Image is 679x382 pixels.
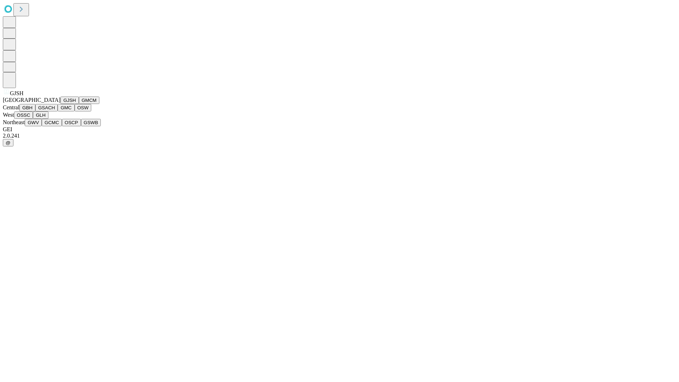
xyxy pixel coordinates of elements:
button: OSSC [14,111,33,119]
button: GSWB [81,119,101,126]
div: GEI [3,126,676,133]
button: @ [3,139,13,146]
div: 2.0.241 [3,133,676,139]
button: GJSH [60,97,79,104]
button: OSCP [62,119,81,126]
span: [GEOGRAPHIC_DATA] [3,97,60,103]
span: GJSH [10,90,23,96]
button: GBH [19,104,35,111]
span: Central [3,104,19,110]
span: @ [6,140,11,145]
span: Northeast [3,119,25,125]
button: GMCM [79,97,99,104]
button: GLH [33,111,48,119]
button: GMC [58,104,74,111]
button: GSACH [35,104,58,111]
span: West [3,112,14,118]
button: OSW [75,104,92,111]
button: GWV [25,119,42,126]
button: GCMC [42,119,62,126]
